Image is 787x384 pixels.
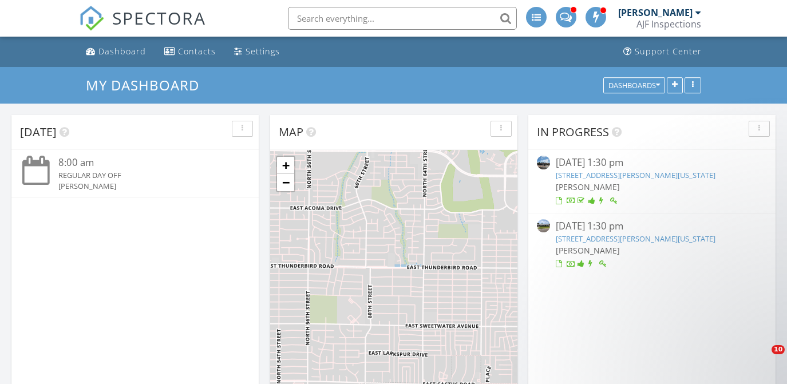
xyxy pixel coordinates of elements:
div: [PERSON_NAME] [618,7,693,18]
div: Support Center [635,46,702,57]
div: Dashboards [608,81,660,89]
span: [PERSON_NAME] [556,245,620,256]
a: Settings [230,41,284,62]
span: In Progress [537,124,609,140]
a: Contacts [160,41,220,62]
a: [STREET_ADDRESS][PERSON_NAME][US_STATE] [556,170,715,180]
input: Search everything... [288,7,517,30]
div: [DATE] 1:30 pm [556,156,748,170]
span: SPECTORA [112,6,206,30]
div: [PERSON_NAME] [58,181,231,192]
span: [PERSON_NAME] [556,181,620,192]
a: [DATE] 1:30 pm [STREET_ADDRESS][PERSON_NAME][US_STATE] [PERSON_NAME] [537,219,767,270]
img: 9494458%2Fcover_photos%2Fw8ijt9uPEXor1a99O7Gd%2Fsmall.jpg [537,156,550,169]
div: REGULAR DAY OFF [58,170,231,181]
span: 10 [772,345,785,354]
a: [DATE] 1:30 pm [STREET_ADDRESS][PERSON_NAME][US_STATE] [PERSON_NAME] [537,156,767,207]
div: 8:00 am [58,156,231,170]
span: Map [279,124,303,140]
button: Dashboards [603,77,665,93]
div: Settings [246,46,280,57]
a: Zoom in [277,157,294,174]
a: Support Center [619,41,706,62]
span: [DATE] [20,124,57,140]
div: AJF Inspections [636,18,701,30]
img: 9543742%2Fcover_photos%2FikgqM6c2TnVbJ8haoqhZ%2Fsmall.jpg [537,219,550,232]
a: My Dashboard [86,76,209,94]
div: Dashboard [98,46,146,57]
iframe: Intercom live chat [748,345,776,373]
a: SPECTORA [79,15,206,39]
div: Contacts [178,46,216,57]
img: The Best Home Inspection Software - Spectora [79,6,104,31]
a: Dashboard [81,41,151,62]
a: Zoom out [277,174,294,191]
div: [DATE] 1:30 pm [556,219,748,233]
a: [STREET_ADDRESS][PERSON_NAME][US_STATE] [556,233,715,244]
